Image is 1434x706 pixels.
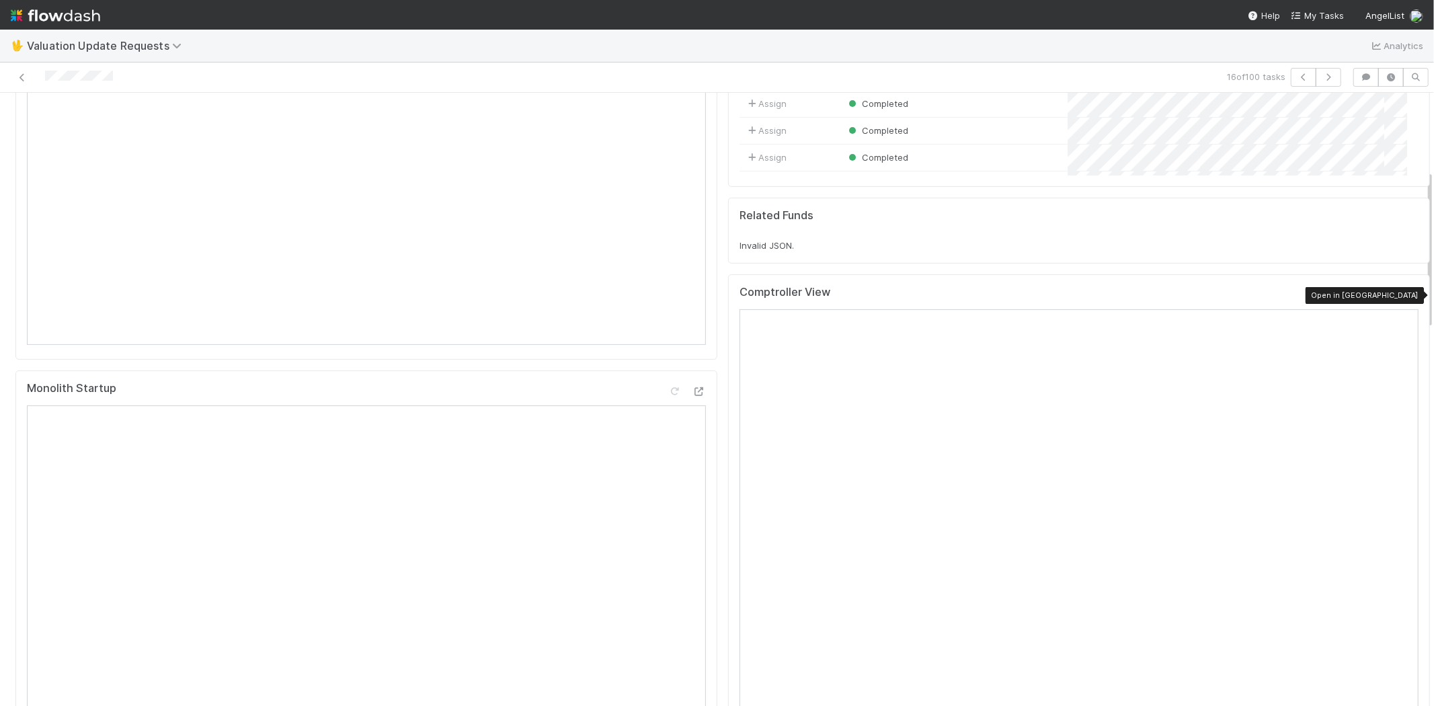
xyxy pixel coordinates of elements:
[1365,10,1404,21] span: AngelList
[740,286,830,299] h5: Comptroller View
[1291,9,1344,22] a: My Tasks
[11,4,100,27] img: logo-inverted-e16ddd16eac7371096b0.svg
[846,125,908,136] span: Completed
[846,124,908,137] div: Completed
[1227,70,1285,83] span: 16 of 100 tasks
[11,40,24,51] span: 🖖
[846,97,908,110] div: Completed
[740,239,1419,252] div: Invalid JSON.
[27,382,116,395] h5: Monolith Startup
[846,152,908,163] span: Completed
[1370,38,1423,54] a: Analytics
[1248,9,1280,22] div: Help
[27,39,188,52] span: Valuation Update Requests
[740,209,813,223] h5: Related Funds
[745,97,787,110] span: Assign
[1410,9,1423,23] img: avatar_1a1d5361-16dd-4910-a949-020dcd9f55a3.png
[1291,10,1344,21] span: My Tasks
[745,151,787,164] span: Assign
[745,124,787,137] span: Assign
[846,98,908,109] span: Completed
[846,151,908,164] div: Completed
